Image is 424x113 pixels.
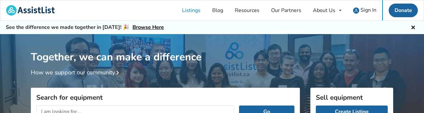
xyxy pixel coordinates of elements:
[316,93,388,102] h3: Sell equipment
[31,34,393,64] h1: Together, we can make a difference
[347,0,382,20] a: user icon Sign In
[353,7,359,14] img: user icon
[206,0,229,20] a: Blog
[265,0,307,20] a: Our Partners
[176,0,206,20] a: Listings
[361,6,376,14] span: Sign In
[389,4,418,17] a: Donate
[36,93,294,102] h3: Search for equipment
[229,0,265,20] a: Resources
[132,24,164,31] a: Browse Here
[31,69,121,76] a: How we support our community
[313,8,335,13] div: About Us
[6,24,164,31] h5: See the difference we made together in [DATE]! 🎉
[6,5,55,16] img: assistlist-logo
